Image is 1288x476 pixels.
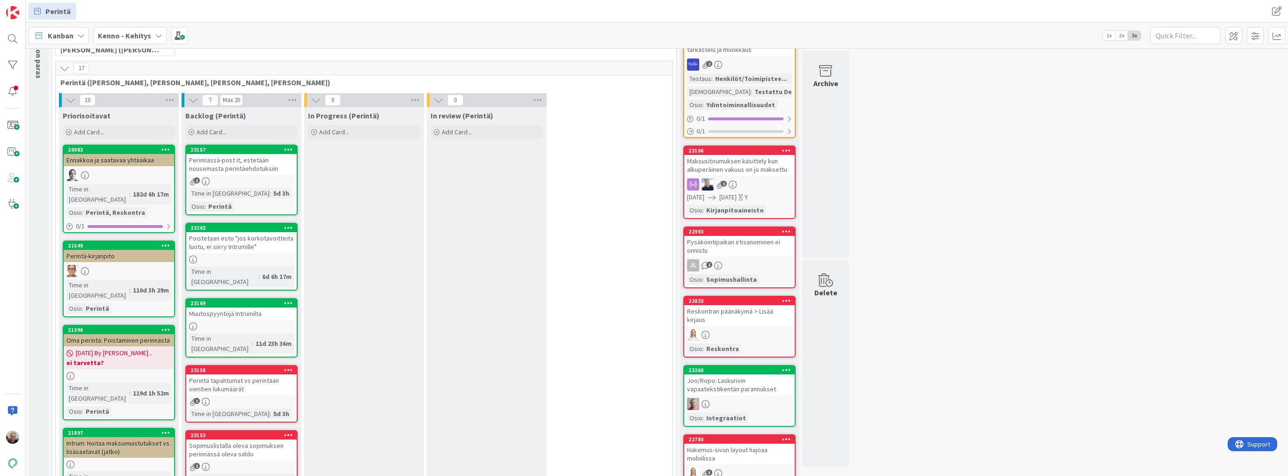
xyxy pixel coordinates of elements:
[813,78,838,89] div: Archive
[63,111,110,120] span: Priorisoitavat
[68,146,174,153] div: 20083
[271,188,292,198] div: 5d 3h
[703,274,704,285] span: :
[64,154,174,166] div: Ennakkoa ja saatavaa yhtäaikaa
[98,31,151,40] b: Kenno - Kehitys
[683,227,796,288] a: 22993Pysäköintipaikan irtisanominen ei onnistuJLOsio:Sopimushallinta
[1128,31,1141,40] span: 3x
[688,147,795,154] div: 23106
[186,299,297,308] div: 23169
[683,146,796,219] a: 23106Maksusitoumuksen käsittely kun alkuperäinen vakuus on jo maksettuJJ[DATE][DATE]YOsio:Kirjanp...
[684,366,795,374] div: 23266
[687,205,703,215] div: Osio
[186,431,297,439] div: 23153
[197,128,227,136] span: Add Card...
[704,205,766,215] div: Kirjanpitoaineisto
[68,242,174,249] div: 21549
[190,146,297,153] div: 23157
[683,26,796,138] a: Toimijat: Toimijoiden lisääminen, tarkastelu ja muokkausRSTestaus:Henkilöt/Toimipistee...[DEMOGRA...
[190,367,297,373] div: 23158
[190,432,297,439] div: 23153
[82,303,83,314] span: :
[64,265,174,277] div: PK
[186,366,297,374] div: 23158
[1103,31,1115,40] span: 1x
[260,271,294,282] div: 6d 6h 17m
[185,365,298,423] a: 23158Perintä tapahtumat vs perintään vientien lukumäärätTime in [GEOGRAPHIC_DATA]:5d 3h
[721,181,727,187] span: 1
[442,128,472,136] span: Add Card...
[704,100,777,110] div: Ydintoiminnallisuudet
[186,154,297,175] div: Perinnässä-post it, estetään nousemasta perintäehdotuksiin
[131,388,171,398] div: 119d 1h 52m
[696,114,705,124] span: 0 / 1
[687,59,699,71] img: RS
[185,111,246,120] span: Backlog (Perintä)
[66,184,129,205] div: Time in [GEOGRAPHIC_DATA]
[258,271,260,282] span: :
[82,207,83,218] span: :
[703,205,704,215] span: :
[6,457,19,470] img: avatar
[684,125,795,137] div: 0/1
[270,409,271,419] span: :
[66,265,79,277] img: PK
[83,207,147,218] div: Perintä, Reskontra
[6,6,19,19] img: Visit kanbanzone.com
[194,177,200,183] span: 1
[186,232,297,253] div: Poistetaan esto "jos korkotavoitteita luotu, ei siirry Intrumille"
[29,3,76,20] a: Perintä
[82,406,83,417] span: :
[687,329,699,341] img: SL
[66,169,79,181] img: PH
[205,201,206,212] span: :
[189,188,270,198] div: Time in [GEOGRAPHIC_DATA]
[684,444,795,464] div: Hakemus-sivun layout hajoaa mobiilissa
[66,406,82,417] div: Osio
[684,227,795,236] div: 22993
[45,6,71,17] span: Perintä
[270,188,271,198] span: :
[431,111,493,120] span: In review (Perintä)
[190,225,297,231] div: 23263
[687,100,703,110] div: Osio
[683,296,796,358] a: 22833Reskontran päänäkymä > Lisää kirjausSLOsio:Reskontra
[6,431,19,444] img: JH
[60,78,661,87] span: Perintä (Jaakko, PetriH, MikkoV, Pasi)
[129,388,131,398] span: :
[704,344,741,354] div: Reskontra
[63,241,175,317] a: 21549Perintä-kirjanpitoPKTime in [GEOGRAPHIC_DATA]:110d 3h 29mOsio:Perintä
[684,435,795,444] div: 22780
[186,431,297,460] div: 23153Sopimuslistalla oleva sopimuksen perinnässä oleva saldo
[186,224,297,253] div: 23263Poistetaan esto "jos korkotavoitteita luotu, ei siirry Intrumille"
[189,201,205,212] div: Osio
[687,192,704,202] span: [DATE]
[252,338,253,349] span: :
[706,469,712,476] span: 3
[64,429,174,437] div: 21897
[64,334,174,346] div: Oma perintä: Poistaminen perinnästä
[684,146,795,176] div: 23106Maksusitoumuksen käsittely kun alkuperäinen vakuus on jo maksettu
[206,201,234,212] div: Perintä
[706,61,712,67] span: 2
[60,45,163,54] span: Halti (Sebastian, VilleH, Riikka, Antti, MikkoV, PetriH, PetriM)
[185,145,298,215] a: 23157Perinnässä-post it, estetään nousemasta perintäehdotuksiinTime in [GEOGRAPHIC_DATA]:5d 3hOsi...
[64,242,174,262] div: 21549Perintä-kirjanpito
[684,297,795,305] div: 22833
[688,436,795,443] div: 22780
[687,344,703,354] div: Osio
[186,308,297,320] div: Muutospyyntöjä Intrumilta
[745,192,748,202] div: Y
[687,87,751,97] div: [DEMOGRAPHIC_DATA]
[189,333,252,354] div: Time in [GEOGRAPHIC_DATA]
[194,463,200,469] span: 1
[325,95,341,106] span: 0
[186,366,297,395] div: 23158Perintä tapahtumat vs perintään vientien lukumäärät
[684,374,795,395] div: Joo/Ropo: Laskurivin vapaatekstikentän parannukset
[73,63,89,74] span: 17
[186,374,297,395] div: Perintä tapahtumat vs perintään vientien lukumäärät
[129,285,131,295] span: :
[703,344,704,354] span: :
[64,250,174,262] div: Perintä-kirjanpito
[706,262,712,268] span: 1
